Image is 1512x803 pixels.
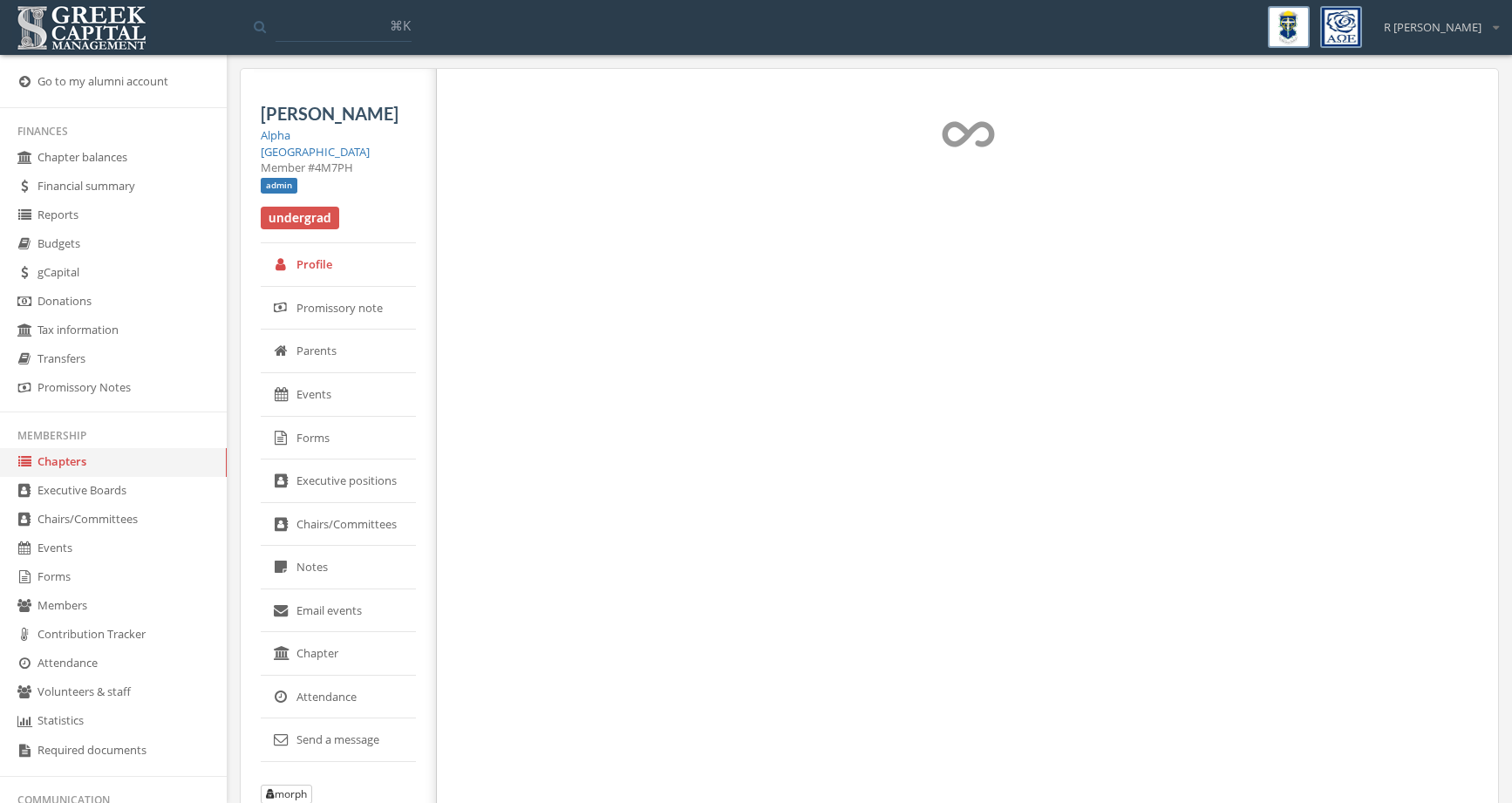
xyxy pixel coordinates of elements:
[261,160,416,176] div: Member #
[261,373,416,417] a: Events
[261,144,370,160] a: [GEOGRAPHIC_DATA]
[261,287,416,330] a: Promissory note
[1372,6,1499,36] div: R [PERSON_NAME]
[261,718,416,762] a: Send a message
[261,330,416,373] a: Parents
[390,17,411,34] span: ⌘K
[261,127,290,143] a: Alpha
[261,632,416,676] a: Chapter
[261,243,416,287] a: Profile
[1384,19,1481,36] span: R [PERSON_NAME]
[261,676,416,719] a: Attendance
[261,503,416,547] a: Chairs/Committees
[261,459,416,503] a: Executive positions
[261,589,416,633] a: Email events
[261,178,297,194] span: admin
[261,103,398,124] span: [PERSON_NAME]
[261,207,339,229] span: undergrad
[315,160,353,175] span: 4M7PH
[261,546,416,589] a: Notes
[261,417,416,460] a: Forms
